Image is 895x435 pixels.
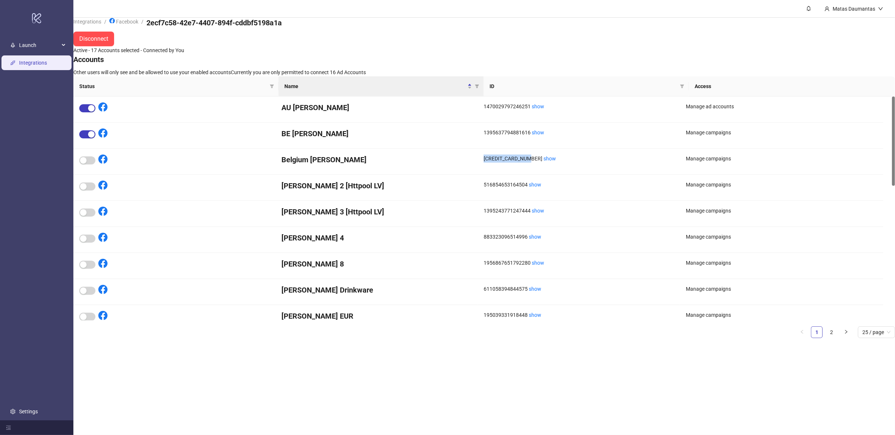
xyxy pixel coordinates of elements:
li: 2 [826,326,837,338]
div: Manage campaigns [686,285,877,293]
span: ID [490,82,677,90]
a: Integrations [19,60,47,66]
span: left [800,330,804,334]
span: user [825,6,830,11]
span: Launch [19,38,59,52]
span: right [844,330,848,334]
span: rocket [10,43,15,48]
a: show [529,312,541,318]
li: 1 [811,326,823,338]
div: Manage ad accounts [686,102,877,110]
a: show [543,156,556,162]
h4: [PERSON_NAME] 8 [281,259,472,269]
h4: [PERSON_NAME] 3 [Httpool LV] [281,207,472,217]
a: show [529,234,541,240]
div: Manage campaigns [686,181,877,189]
div: Active - 17 Accounts selected - Connected by You [73,46,895,54]
th: Access [689,76,895,97]
span: 25 / page [862,327,891,338]
a: show [529,182,541,188]
div: [CREDIT_CARD_NUMBER] [484,155,674,163]
a: Integrations [72,18,103,26]
div: 195039331918448 [484,311,674,319]
a: 2 [826,327,837,338]
div: Matas Daumantas [830,5,878,13]
h4: Belgium [PERSON_NAME] [281,155,472,165]
div: Manage campaigns [686,233,877,241]
span: bell [806,6,811,11]
span: down [878,6,883,11]
li: / [104,18,106,32]
button: Disconnect [73,32,114,46]
div: 1395637794881616 [484,128,674,137]
div: Manage campaigns [686,259,877,267]
a: show [529,286,541,292]
a: Settings [19,409,38,414]
span: filter [473,81,481,92]
div: Manage campaigns [686,311,877,319]
h4: [PERSON_NAME] 2 [Httpool LV] [281,181,472,191]
button: left [796,326,808,338]
div: Page Size [858,326,895,338]
th: Name [279,76,484,97]
div: Manage campaigns [686,155,877,163]
a: show [532,208,544,214]
span: Disconnect [79,36,108,42]
button: right [840,326,852,338]
div: Manage campaigns [686,207,877,215]
a: show [532,104,544,109]
div: Manage campaigns [686,128,877,137]
a: show [532,130,544,135]
h4: [PERSON_NAME] EUR [281,311,472,321]
span: filter [475,84,479,88]
h4: AU [PERSON_NAME] [281,102,472,113]
li: Next Page [840,326,852,338]
div: 611058394844575 [484,285,674,293]
h4: BE [PERSON_NAME] [281,128,472,139]
span: Currently you are only permitted to connect 16 Ad Accounts [231,69,366,75]
a: show [532,260,544,266]
div: 516854653164504 [484,181,674,189]
h4: 2ecf7c58-42e7-4407-894f-cddbf5198a1a [146,18,282,28]
a: 1 [811,327,822,338]
div: 1956867651792280 [484,259,674,267]
span: filter [680,84,684,88]
span: filter [678,81,686,92]
span: filter [270,84,274,88]
div: 1395243771247444 [484,207,674,215]
span: Name [284,82,466,90]
span: menu-fold [6,425,11,430]
span: filter [268,81,276,92]
div: 1470029797246251 [484,102,674,110]
div: 883323096514996 [484,233,674,241]
a: Facebook [108,18,140,26]
h4: Accounts [73,54,895,65]
span: Status [79,82,267,90]
li: / [141,18,143,32]
span: Other users will only see and be allowed to use your enabled accounts [73,69,231,75]
h4: [PERSON_NAME] Drinkware [281,285,472,295]
h4: [PERSON_NAME] 4 [281,233,472,243]
li: Previous Page [796,326,808,338]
